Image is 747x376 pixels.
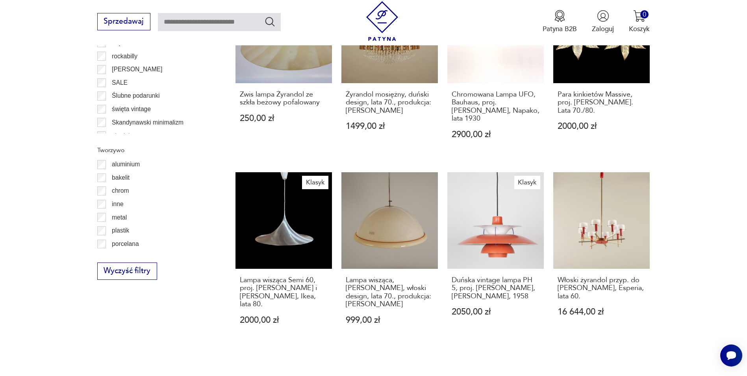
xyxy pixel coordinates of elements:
p: 16 644,00 zł [558,308,645,316]
p: 2900,00 zł [452,130,539,139]
p: porcelana [112,239,139,249]
h3: Chromowana Lampa UFO, Bauhaus, proj. [PERSON_NAME], Napako, lata 1930 [452,91,539,123]
p: metal [112,212,127,223]
p: Ślubne podarunki [112,91,159,101]
p: 999,00 zł [346,316,434,324]
h3: Włoski żyrandol przyp. do [PERSON_NAME], Esperia, lata 60. [558,276,645,300]
p: 2050,00 zł [452,308,539,316]
p: plastik [112,225,129,236]
img: Ikona koszyka [633,10,645,22]
p: Skandynawski minimalizm [112,117,184,128]
p: 1499,00 zł [346,122,434,130]
p: Zaloguj [592,24,614,34]
h3: Żyrandol mosiężny, duński design, lata 70., produkcja: [PERSON_NAME] [346,91,434,115]
p: aluminium [112,159,140,169]
p: 2000,00 zł [240,316,328,324]
h3: Lampa wisząca Semi 60, proj. [PERSON_NAME] i [PERSON_NAME], Ikea, lata 80. [240,276,328,309]
h3: Lampa wisząca, [PERSON_NAME], włoski design, lata 70., produkcja: [PERSON_NAME] [346,276,434,309]
h3: Para kinkietów Massive, proj. [PERSON_NAME]. Lata 70./80. [558,91,645,115]
div: 0 [640,10,649,19]
p: inne [112,199,123,209]
p: steatyt [112,130,130,141]
p: Tworzywo [97,145,213,155]
a: Ikona medaluPatyna B2B [543,10,577,34]
p: chrom [112,186,129,196]
a: Włoski żyrandol przyp. do Angelo Brotto, Esperia, lata 60.Włoski żyrandol przyp. do [PERSON_NAME]... [553,172,650,343]
a: Sprzedawaj [97,19,150,25]
p: porcelit [112,252,132,262]
button: Sprzedawaj [97,13,150,30]
button: Patyna B2B [543,10,577,34]
button: Wyczyść filtry [97,262,157,280]
p: [PERSON_NAME] [112,64,162,74]
h3: Zwis lampa Żyrandol ze szkła beżowy pofalowany [240,91,328,107]
h3: Duńska vintage lampa PH 5, proj. [PERSON_NAME], [PERSON_NAME], 1958 [452,276,539,300]
a: KlasykDuńska vintage lampa PH 5, proj. Poul Henningsen, Louis Poulsen, 1958Duńska vintage lampa P... [447,172,544,343]
p: Patyna B2B [543,24,577,34]
p: Koszyk [629,24,650,34]
p: święta vintage [112,104,151,114]
img: Ikonka użytkownika [597,10,609,22]
p: 2000,00 zł [558,122,645,130]
p: SALE [112,78,128,88]
p: bakelit [112,173,130,183]
iframe: Smartsupp widget button [720,344,742,367]
button: Szukaj [264,16,276,27]
button: Zaloguj [592,10,614,34]
button: 0Koszyk [629,10,650,34]
a: KlasykLampa wisząca Semi 60, proj. Claus Bonderup i Thorsten Thorup, Ikea, lata 80.Lampa wisząca ... [235,172,332,343]
p: rockabilly [112,51,137,61]
img: Patyna - sklep z meblami i dekoracjami vintage [362,1,402,41]
p: 250,00 zł [240,114,328,123]
img: Ikona medalu [554,10,566,22]
a: Lampa wisząca, szkło Murano, włoski design, lata 70., produkcja: WłochyLampa wisząca, [PERSON_NAM... [341,172,438,343]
